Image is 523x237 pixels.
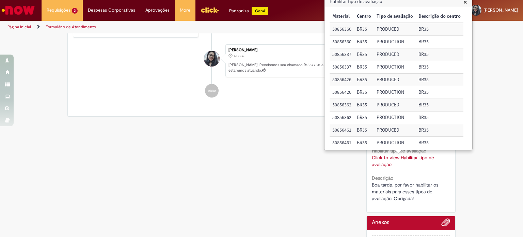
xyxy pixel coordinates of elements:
[416,99,463,112] td: Descrição do centro: BR35
[330,10,354,23] th: Material
[252,7,268,15] p: +GenAi
[145,7,170,14] span: Aprovações
[372,154,434,167] a: Click to view Habilitar tipo de avaliação
[330,23,354,35] td: Material: 50856360
[354,74,374,86] td: Centro: BR35
[234,54,244,58] time: 29/09/2025 14:32:49
[416,124,463,137] td: Descrição do centro: BR35
[201,5,219,15] img: click_logo_yellow_360x200.png
[374,137,416,149] td: Tipo de avaliação: PRODUCTION
[7,24,31,30] a: Página inicial
[204,51,220,66] div: Karoline De Oliveira Ortiz
[416,48,463,61] td: Descrição do centro: BR35
[416,86,463,99] td: Descrição do centro: BR35
[354,99,374,112] td: Centro: BR35
[228,48,347,52] div: [PERSON_NAME]
[354,112,374,124] td: Centro: BR35
[354,124,374,137] td: Centro: BR35
[374,124,416,137] td: Tipo de avaliação: PRODUCED
[46,24,96,30] a: Formulário de Atendimento
[73,44,351,77] li: Karoline De Oliveira Ortiz
[354,48,374,61] td: Centro: BR35
[416,74,463,86] td: Descrição do centro: BR35
[416,36,463,48] td: Descrição do centro: BR35
[484,7,518,13] span: [PERSON_NAME]
[180,7,190,14] span: More
[354,10,374,23] th: Centro
[374,23,416,35] td: Tipo de avaliação: PRODUCED
[354,36,374,48] td: Centro: BR35
[354,61,374,74] td: Centro: BR35
[372,182,440,202] span: Boa tarde, por favor habilitar os materiais para esses tipos de avaliação. Obrigada!
[374,61,416,74] td: Tipo de avaliação: PRODUCTION
[229,7,268,15] div: Padroniza
[330,112,354,124] td: Material: 50856362
[374,36,416,48] td: Tipo de avaliação: PRODUCTION
[372,220,389,226] h2: Anexos
[72,8,78,14] span: 3
[330,36,354,48] td: Material: 50856360
[330,124,354,137] td: Material: 50856461
[1,3,36,17] img: ServiceNow
[372,175,393,181] b: Descrição
[416,23,463,35] td: Descrição do centro: BR35
[330,48,354,61] td: Material: 50856337
[354,137,374,149] td: Centro: BR35
[354,86,374,99] td: Centro: BR35
[330,61,354,74] td: Material: 50856337
[354,23,374,35] td: Centro: BR35
[374,99,416,112] td: Tipo de avaliação: PRODUCED
[47,7,70,14] span: Requisições
[416,137,463,149] td: Descrição do centro: BR35
[330,137,354,149] td: Material: 50856461
[374,86,416,99] td: Tipo de avaliação: PRODUCTION
[234,54,244,58] span: 2d atrás
[330,86,354,99] td: Material: 50856426
[374,112,416,124] td: Tipo de avaliação: PRODUCTION
[88,7,135,14] span: Despesas Corporativas
[228,62,347,73] p: [PERSON_NAME]! Recebemos seu chamado R13577311 e em breve estaremos atuando.
[416,112,463,124] td: Descrição do centro: BR35
[330,99,354,112] td: Material: 50856362
[5,21,344,33] ul: Trilhas de página
[374,74,416,86] td: Tipo de avaliação: PRODUCED
[330,74,354,86] td: Material: 50856426
[416,10,463,23] th: Descrição do centro
[372,148,426,154] b: Habilitar tipo de avaliação
[374,48,416,61] td: Tipo de avaliação: PRODUCED
[416,61,463,74] td: Descrição do centro: BR35
[374,10,416,23] th: Tipo de avaliação
[441,218,450,230] button: Adicionar anexos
